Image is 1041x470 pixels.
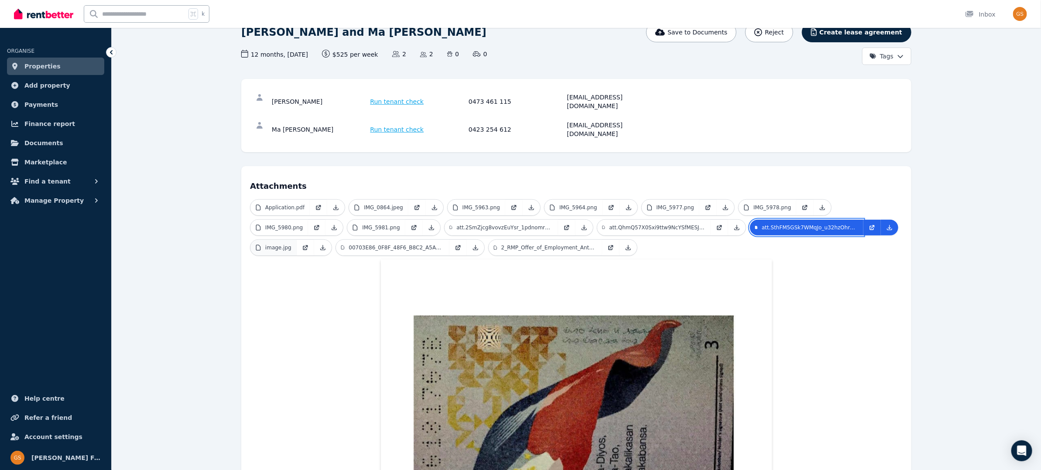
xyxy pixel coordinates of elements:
[423,220,440,235] a: Download Attachment
[420,50,433,58] span: 2
[1013,7,1027,21] img: Stanyer Family Super Pty Ltd ATF Stanyer Family Super
[31,453,101,463] span: [PERSON_NAME] Family Super Pty Ltd ATF [PERSON_NAME] Family Super
[24,138,63,148] span: Documents
[10,451,24,465] img: Stanyer Family Super Pty Ltd ATF Stanyer Family Super
[24,432,82,442] span: Account settings
[241,25,486,39] h1: [PERSON_NAME] and Ma [PERSON_NAME]
[544,200,602,215] a: IMG_5964.png
[7,96,104,113] a: Payments
[447,50,459,58] span: 0
[456,224,552,231] p: att.2SmZjcg8vovzEuYsr_1pdnomrDKNEoSYvPDLN3zgolE.jpeg
[445,220,558,235] a: att.2SmZjcg8vovzEuYsr_1pdnomrDKNEoSYvPDLN3zgolE.jpeg
[7,153,104,171] a: Marketplace
[24,412,72,423] span: Refer a friend
[620,240,637,255] a: Download Attachment
[14,7,73,20] img: RentBetter
[473,50,487,58] span: 0
[272,93,368,110] div: [PERSON_NAME]
[250,175,903,192] h4: Attachments
[408,200,426,215] a: Open in new Tab
[819,28,902,37] span: Create lease agreement
[505,200,523,215] a: Open in new Tab
[265,244,291,251] p: image.jpg
[469,121,565,138] div: 0423 254 612
[297,240,314,255] a: Open in new Tab
[750,220,863,235] a: att.SthFM5GSk7WMqJo_u32hzOhreEJOc_VMDAIUbM_Qw1A.jpeg
[802,22,911,42] button: Create lease agreement
[325,220,343,235] a: Download Attachment
[24,99,58,110] span: Payments
[728,220,746,235] a: Download Attachment
[646,22,737,42] button: Save to Documents
[448,200,505,215] a: IMG_5963.png
[7,48,34,54] span: ORGANISE
[870,52,894,61] span: Tags
[7,173,104,190] button: Find a tenant
[24,393,65,404] span: Help centre
[597,220,711,235] a: att.QhmQ57X0Sxi9ttw9NcYSfMESJj6PwMROxzefljm5Puk.jpeg
[462,204,500,211] p: IMG_5963.png
[370,97,424,106] span: Run tenant check
[567,121,663,138] div: [EMAIL_ADDRESS][DOMAIN_NAME]
[762,224,858,231] p: att.SthFM5GSk7WMqJo_u32hzOhreEJOc_VMDAIUbM_Qw1A.jpeg
[603,200,620,215] a: Open in new Tab
[668,28,727,37] span: Save to Documents
[7,192,104,209] button: Manage Property
[965,10,996,19] div: Inbox
[426,200,443,215] a: Download Attachment
[745,22,793,42] button: Reject
[202,10,205,17] span: k
[863,220,881,235] a: Open in new Tab
[881,220,898,235] a: Download Attachment
[559,204,597,211] p: IMG_5964.png
[349,244,444,251] p: 00703E86_0F8F_48F6_B8C2_A5ADA9A702AB.png
[467,240,484,255] a: Download Attachment
[405,220,423,235] a: Open in new Tab
[362,224,400,231] p: IMG_5981.png
[567,93,663,110] div: [EMAIL_ADDRESS][DOMAIN_NAME]
[7,134,104,152] a: Documents
[347,220,405,235] a: IMG_5981.png
[620,200,637,215] a: Download Attachment
[250,220,308,235] a: IMG_5980.png
[501,244,597,251] p: 2_RMP_Offer_of_Employment_Antonio_Fernandez.pdf
[314,240,332,255] a: Download Attachment
[575,220,593,235] a: Download Attachment
[272,121,368,138] div: Ma [PERSON_NAME]
[241,50,308,59] span: 12 months , [DATE]
[310,200,327,215] a: Open in new Tab
[642,200,699,215] a: IMG_5977.png
[24,119,75,129] span: Finance report
[24,157,67,167] span: Marketplace
[364,204,403,211] p: IMG_0864.jpeg
[7,58,104,75] a: Properties
[336,240,449,255] a: 00703E86_0F8F_48F6_B8C2_A5ADA9A702AB.png
[717,200,734,215] a: Download Attachment
[24,176,71,187] span: Find a tenant
[558,220,575,235] a: Open in new Tab
[814,200,831,215] a: Download Attachment
[24,80,70,91] span: Add property
[327,200,345,215] a: Download Attachment
[265,204,305,211] p: Application.pdf
[370,125,424,134] span: Run tenant check
[1011,440,1032,461] div: Open Intercom Messenger
[392,50,406,58] span: 2
[250,240,297,255] a: image.jpg
[449,240,467,255] a: Open in new Tab
[7,409,104,426] a: Refer a friend
[7,77,104,94] a: Add property
[7,390,104,407] a: Help centre
[711,220,728,235] a: Open in new Tab
[250,200,310,215] a: Application.pdf
[753,204,791,211] p: IMG_5978.png
[322,50,378,59] span: $525 per week
[657,204,694,211] p: IMG_5977.png
[796,200,814,215] a: Open in new Tab
[469,93,565,110] div: 0473 461 115
[349,200,408,215] a: IMG_0864.jpeg
[308,220,325,235] a: Open in new Tab
[265,224,303,231] p: IMG_5980.png
[739,200,796,215] a: IMG_5978.png
[862,48,911,65] button: Tags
